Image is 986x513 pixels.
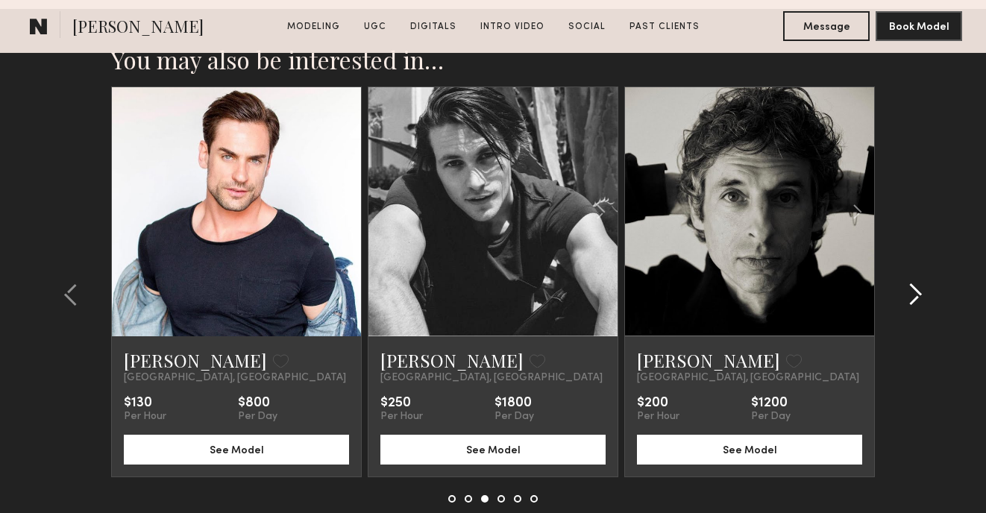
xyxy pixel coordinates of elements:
[637,348,780,372] a: [PERSON_NAME]
[380,372,603,384] span: [GEOGRAPHIC_DATA], [GEOGRAPHIC_DATA]
[380,443,606,456] a: See Model
[238,396,277,411] div: $800
[124,435,349,465] button: See Model
[783,11,870,41] button: Message
[494,396,534,411] div: $1800
[380,411,423,423] div: Per Hour
[281,20,346,34] a: Modeling
[474,20,550,34] a: Intro Video
[876,11,962,41] button: Book Model
[637,372,859,384] span: [GEOGRAPHIC_DATA], [GEOGRAPHIC_DATA]
[380,396,423,411] div: $250
[404,20,462,34] a: Digitals
[751,411,791,423] div: Per Day
[380,435,606,465] button: See Model
[124,443,349,456] a: See Model
[358,20,392,34] a: UGC
[380,348,524,372] a: [PERSON_NAME]
[562,20,612,34] a: Social
[124,396,166,411] div: $130
[124,372,346,384] span: [GEOGRAPHIC_DATA], [GEOGRAPHIC_DATA]
[751,396,791,411] div: $1200
[637,411,679,423] div: Per Hour
[876,19,962,32] a: Book Model
[124,348,267,372] a: [PERSON_NAME]
[111,45,875,75] h2: You may also be interested in…
[637,435,862,465] button: See Model
[238,411,277,423] div: Per Day
[72,15,204,41] span: [PERSON_NAME]
[494,411,534,423] div: Per Day
[637,443,862,456] a: See Model
[124,411,166,423] div: Per Hour
[624,20,706,34] a: Past Clients
[637,396,679,411] div: $200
